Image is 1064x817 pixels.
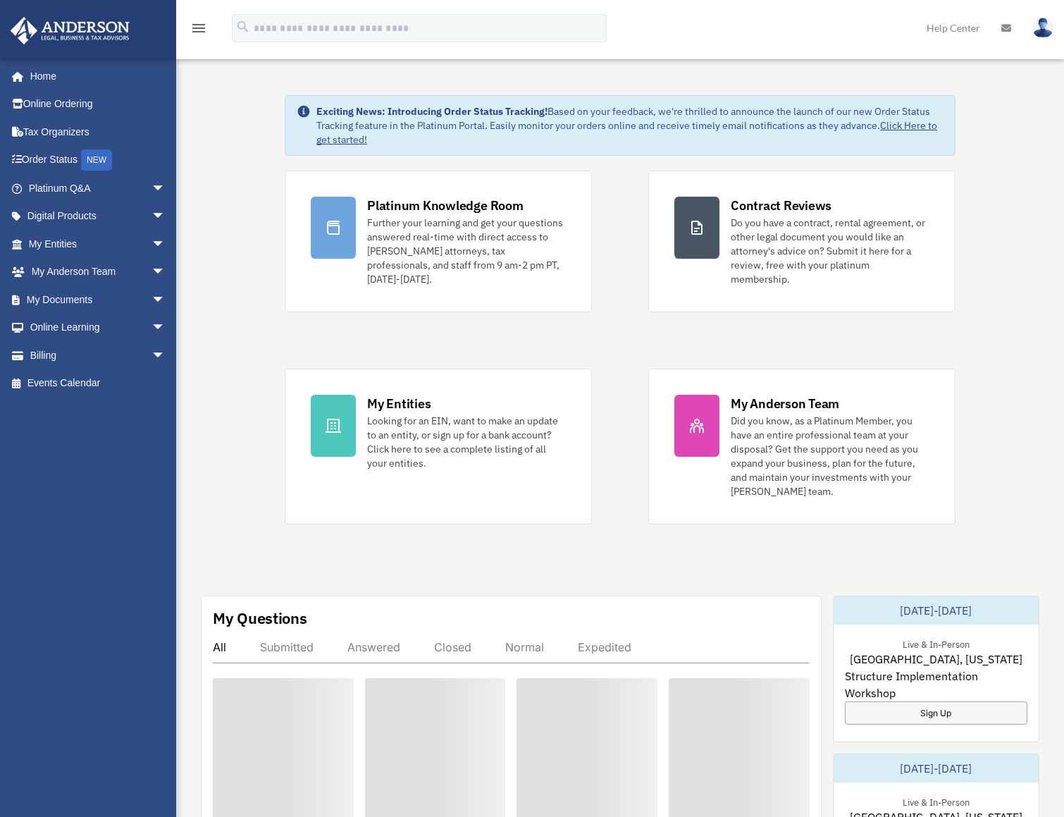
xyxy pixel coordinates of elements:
div: Did you know, as a Platinum Member, you have an entire professional team at your disposal? Get th... [731,414,929,498]
a: Sign Up [845,701,1028,725]
div: All [213,640,226,654]
i: menu [190,20,207,37]
span: [GEOGRAPHIC_DATA], [US_STATE] [850,651,1022,668]
a: My Anderson Teamarrow_drop_down [10,258,187,286]
a: Events Calendar [10,369,187,398]
a: My Anderson Team Did you know, as a Platinum Member, you have an entire professional team at your... [648,369,955,524]
img: User Pic [1032,18,1053,38]
a: Contract Reviews Do you have a contract, rental agreement, or other legal document you would like... [648,171,955,312]
span: arrow_drop_down [151,230,180,259]
a: Order StatusNEW [10,146,187,175]
a: My Entities Looking for an EIN, want to make an update to an entity, or sign up for a bank accoun... [285,369,592,524]
strong: Exciting News: Introducing Order Status Tracking! [316,105,548,118]
a: Tax Organizers [10,118,187,146]
div: Closed [434,640,471,654]
div: Live & In-Person [891,794,981,809]
div: Further your learning and get your questions answered real-time with direct access to [PERSON_NAM... [367,216,566,286]
a: Online Learningarrow_drop_down [10,314,187,342]
a: My Documentsarrow_drop_down [10,285,187,314]
a: My Entitiesarrow_drop_down [10,230,187,258]
div: [DATE]-[DATE] [834,754,1039,782]
span: arrow_drop_down [151,341,180,370]
span: arrow_drop_down [151,202,180,231]
a: menu [190,25,207,37]
div: NEW [81,149,112,171]
a: Platinum Q&Aarrow_drop_down [10,174,187,202]
i: search [235,19,251,35]
div: Looking for an EIN, want to make an update to an entity, or sign up for a bank account? Click her... [367,414,566,470]
div: Contract Reviews [731,197,831,214]
div: My Questions [213,608,307,629]
a: Digital Productsarrow_drop_down [10,202,187,231]
span: Structure Implementation Workshop [845,668,1028,701]
div: Normal [505,640,544,654]
div: Expedited [578,640,631,654]
div: Based on your feedback, we're thrilled to announce the launch of our new Order Status Tracking fe... [316,104,944,147]
a: Billingarrow_drop_down [10,341,187,369]
span: arrow_drop_down [151,285,180,314]
span: arrow_drop_down [151,174,180,203]
a: Platinum Knowledge Room Further your learning and get your questions answered real-time with dire... [285,171,592,312]
a: Click Here to get started! [316,119,937,146]
div: Live & In-Person [891,636,981,651]
div: Answered [347,640,400,654]
div: Platinum Knowledge Room [367,197,524,214]
span: arrow_drop_down [151,314,180,343]
a: Home [10,62,180,90]
div: Submitted [260,640,314,654]
div: Do you have a contract, rental agreement, or other legal document you would like an attorney's ad... [731,216,929,286]
div: [DATE]-[DATE] [834,596,1039,625]
a: Online Ordering [10,90,187,118]
span: arrow_drop_down [151,258,180,287]
div: My Entities [367,395,431,412]
img: Anderson Advisors Platinum Portal [6,17,134,44]
div: My Anderson Team [731,395,839,412]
